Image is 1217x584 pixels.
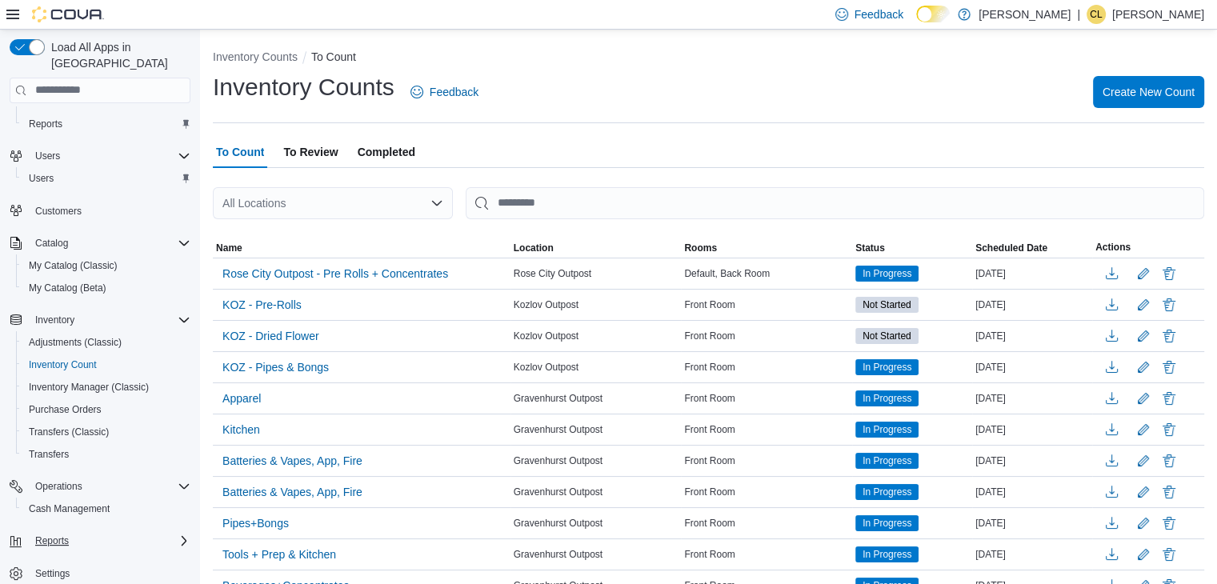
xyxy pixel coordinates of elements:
[1134,418,1153,442] button: Edit count details
[29,172,54,185] span: Users
[22,400,190,419] span: Purchase Orders
[22,333,190,352] span: Adjustments (Classic)
[1159,389,1179,408] button: Delete
[681,389,852,408] div: Front Room
[681,238,852,258] button: Rooms
[1077,5,1080,24] p: |
[975,242,1047,254] span: Scheduled Date
[855,422,919,438] span: In Progress
[681,295,852,314] div: Front Room
[16,354,197,376] button: Inventory Count
[1159,264,1179,283] button: Delete
[311,50,356,63] button: To Count
[29,201,190,221] span: Customers
[1103,84,1195,100] span: Create New Count
[22,256,190,275] span: My Catalog (Classic)
[29,531,75,550] button: Reports
[863,516,911,530] span: In Progress
[216,542,342,566] button: Tools + Prep & Kitchen
[1112,5,1204,24] p: [PERSON_NAME]
[972,514,1092,533] div: [DATE]
[1087,5,1106,24] div: Carissa Lavalle
[466,187,1204,219] input: This is a search bar. After typing your query, hit enter to filter the results lower in the page.
[29,234,190,253] span: Catalog
[216,386,267,410] button: Apparel
[222,484,362,500] span: Batteries & Vapes, App, Fire
[216,355,335,379] button: KOZ - Pipes & Bongs
[22,333,128,352] a: Adjustments (Classic)
[35,150,60,162] span: Users
[1134,293,1153,317] button: Edit count details
[863,298,911,312] span: Not Started
[216,511,295,535] button: Pipes+Bongs
[16,113,197,135] button: Reports
[22,114,190,134] span: Reports
[855,546,919,562] span: In Progress
[222,266,448,282] span: Rose City Outpost - Pre Rolls + Concentrates
[29,234,74,253] button: Catalog
[22,355,190,374] span: Inventory Count
[45,39,190,71] span: Load All Apps in [GEOGRAPHIC_DATA]
[29,563,190,583] span: Settings
[29,146,66,166] button: Users
[681,264,852,283] div: Default, Back Room
[32,6,104,22] img: Cova
[216,242,242,254] span: Name
[222,546,336,562] span: Tools + Prep & Kitchen
[29,477,190,496] span: Operations
[681,514,852,533] div: Front Room
[3,475,197,498] button: Operations
[29,403,102,416] span: Purchase Orders
[29,282,106,294] span: My Catalog (Beta)
[855,390,919,406] span: In Progress
[681,358,852,377] div: Front Room
[29,564,76,583] a: Settings
[972,326,1092,346] div: [DATE]
[1134,324,1153,348] button: Edit count details
[863,360,911,374] span: In Progress
[1095,241,1131,254] span: Actions
[216,418,266,442] button: Kitchen
[863,454,911,468] span: In Progress
[29,448,69,461] span: Transfers
[222,328,319,344] span: KOZ - Dried Flower
[29,310,190,330] span: Inventory
[29,202,88,221] a: Customers
[514,361,578,374] span: Kozlov Outpost
[29,336,122,349] span: Adjustments (Classic)
[863,266,911,281] span: In Progress
[1134,262,1153,286] button: Edit count details
[855,266,919,282] span: In Progress
[29,358,97,371] span: Inventory Count
[213,50,298,63] button: Inventory Counts
[1134,542,1153,566] button: Edit count details
[216,449,369,473] button: Batteries & Vapes, App, Fire
[1159,482,1179,502] button: Delete
[430,84,478,100] span: Feedback
[35,567,70,580] span: Settings
[213,71,394,103] h1: Inventory Counts
[22,378,155,397] a: Inventory Manager (Classic)
[22,422,190,442] span: Transfers (Classic)
[222,453,362,469] span: Batteries & Vapes, App, Fire
[863,422,911,437] span: In Progress
[22,499,116,518] a: Cash Management
[855,328,919,344] span: Not Started
[681,451,852,470] div: Front Room
[1159,295,1179,314] button: Delete
[213,238,510,258] button: Name
[22,169,190,188] span: Users
[216,324,326,348] button: KOZ - Dried Flower
[514,330,578,342] span: Kozlov Outpost
[855,242,885,254] span: Status
[681,545,852,564] div: Front Room
[972,238,1092,258] button: Scheduled Date
[514,454,602,467] span: Gravenhurst Outpost
[1134,355,1153,379] button: Edit count details
[222,422,260,438] span: Kitchen
[1134,480,1153,504] button: Edit count details
[863,329,911,343] span: Not Started
[681,326,852,346] div: Front Room
[684,242,717,254] span: Rooms
[855,6,903,22] span: Feedback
